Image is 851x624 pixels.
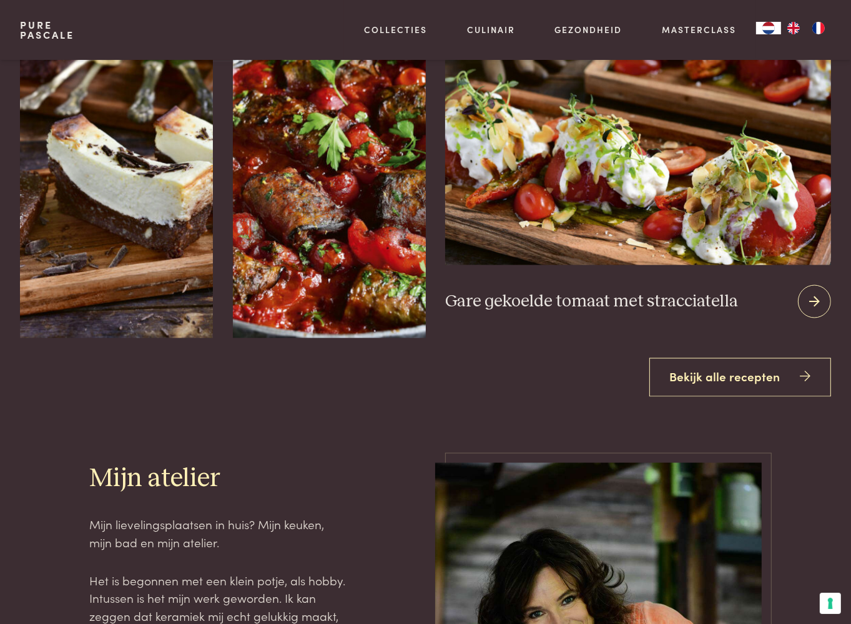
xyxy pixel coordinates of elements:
[364,23,427,36] a: Collecties
[649,358,832,397] a: Bekijk alle recepten
[555,23,622,36] a: Gezondheid
[756,22,781,34] div: Language
[467,23,515,36] a: Culinair
[756,22,781,34] a: NL
[806,22,831,34] a: FR
[781,22,831,34] ul: Language list
[662,23,736,36] a: Masterclass
[820,593,841,614] button: Uw voorkeuren voor toestemming voor trackingtechnologieën
[781,22,806,34] a: EN
[756,22,831,34] aside: Language selected: Nederlands
[445,291,738,313] h3: Gare gekoelde tomaat met stracciatella
[89,463,347,496] h2: Mijn atelier
[20,20,74,40] a: PurePascale
[89,516,347,552] p: Mijn lievelingsplaatsen in huis? Mijn keuken, mijn bad en mijn atelier.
